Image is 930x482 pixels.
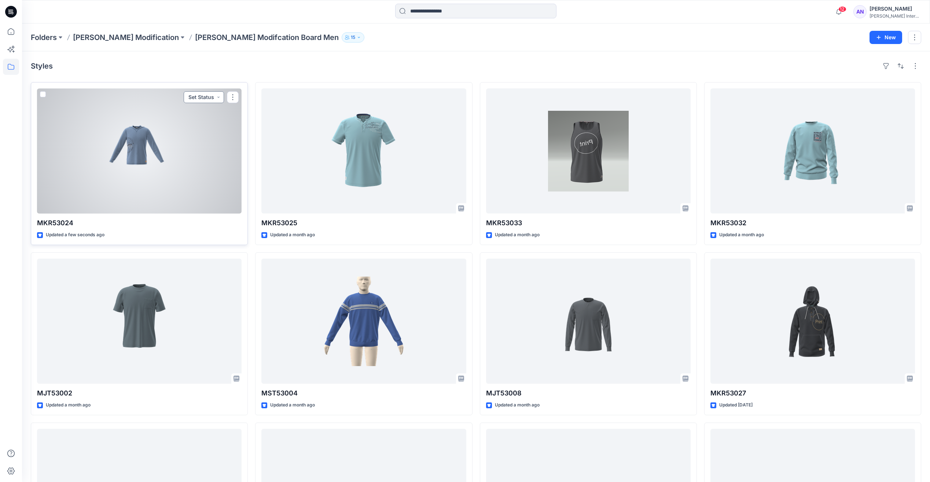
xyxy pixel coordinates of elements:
[261,259,466,384] a: MST53004
[710,88,915,213] a: MKR53032
[46,401,91,409] p: Updated a month ago
[710,388,915,398] p: MKR53027
[31,32,57,43] a: Folders
[853,5,867,18] div: AN
[37,88,242,213] a: MKR53024
[838,6,846,12] span: 12
[195,32,339,43] p: [PERSON_NAME] Modifcation Board Men
[486,259,691,384] a: MJT53008
[719,401,753,409] p: Updated [DATE]
[486,218,691,228] p: MKR53033
[710,218,915,228] p: MKR53032
[870,31,902,44] button: New
[486,88,691,213] a: MKR53033
[270,401,315,409] p: Updated a month ago
[342,32,364,43] button: 15
[351,33,355,41] p: 15
[261,218,466,228] p: MKR53025
[270,231,315,239] p: Updated a month ago
[495,401,540,409] p: Updated a month ago
[37,388,242,398] p: MJT53002
[870,13,921,19] div: [PERSON_NAME] International
[261,88,466,213] a: MKR53025
[261,388,466,398] p: MST53004
[46,231,104,239] p: Updated a few seconds ago
[486,388,691,398] p: MJT53008
[719,231,764,239] p: Updated a month ago
[710,259,915,384] a: MKR53027
[37,259,242,384] a: MJT53002
[37,218,242,228] p: MKR53024
[73,32,179,43] a: [PERSON_NAME] Modification
[31,62,53,70] h4: Styles
[495,231,540,239] p: Updated a month ago
[870,4,921,13] div: [PERSON_NAME]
